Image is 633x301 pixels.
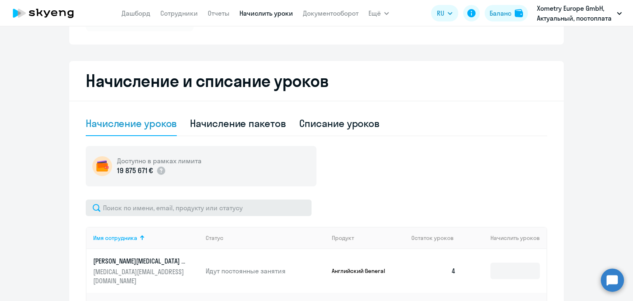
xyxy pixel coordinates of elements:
[86,117,177,130] div: Начисление уроков
[93,234,137,242] div: Имя сотрудника
[437,8,444,18] span: RU
[332,267,394,275] p: Английский General
[332,234,354,242] div: Продукт
[239,9,293,17] a: Начислить уроки
[537,3,614,23] p: Xometry Europe GmbH, Актуальный, постоплата
[86,200,312,216] input: Поиск по имени, email, продукту или статусу
[122,9,150,17] a: Дашборд
[299,117,380,130] div: Списание уроков
[490,8,511,18] div: Баланс
[190,117,286,130] div: Начисление пакетов
[411,234,462,242] div: Остаток уроков
[368,8,381,18] span: Ещё
[93,234,199,242] div: Имя сотрудника
[208,9,230,17] a: Отчеты
[485,5,528,21] button: Балансbalance
[303,9,359,17] a: Документооборот
[92,156,112,176] img: wallet-circle.png
[405,249,462,293] td: 4
[206,234,325,242] div: Статус
[86,71,547,91] h2: Начисление и списание уроков
[93,256,199,285] a: [PERSON_NAME][MEDICAL_DATA] 40[MEDICAL_DATA][EMAIL_ADDRESS][DOMAIN_NAME]
[117,165,153,176] p: 19 875 671 €
[515,9,523,17] img: balance
[206,266,325,275] p: Идут постоянные занятия
[117,156,202,165] h5: Доступно в рамках лимита
[431,5,458,21] button: RU
[93,256,185,266] p: [PERSON_NAME][MEDICAL_DATA] 40
[462,227,546,249] th: Начислить уроков
[533,3,626,23] button: Xometry Europe GmbH, Актуальный, постоплата
[206,234,223,242] div: Статус
[93,267,185,285] p: [MEDICAL_DATA][EMAIL_ADDRESS][DOMAIN_NAME]
[368,5,389,21] button: Ещё
[332,234,405,242] div: Продукт
[411,234,454,242] span: Остаток уроков
[160,9,198,17] a: Сотрудники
